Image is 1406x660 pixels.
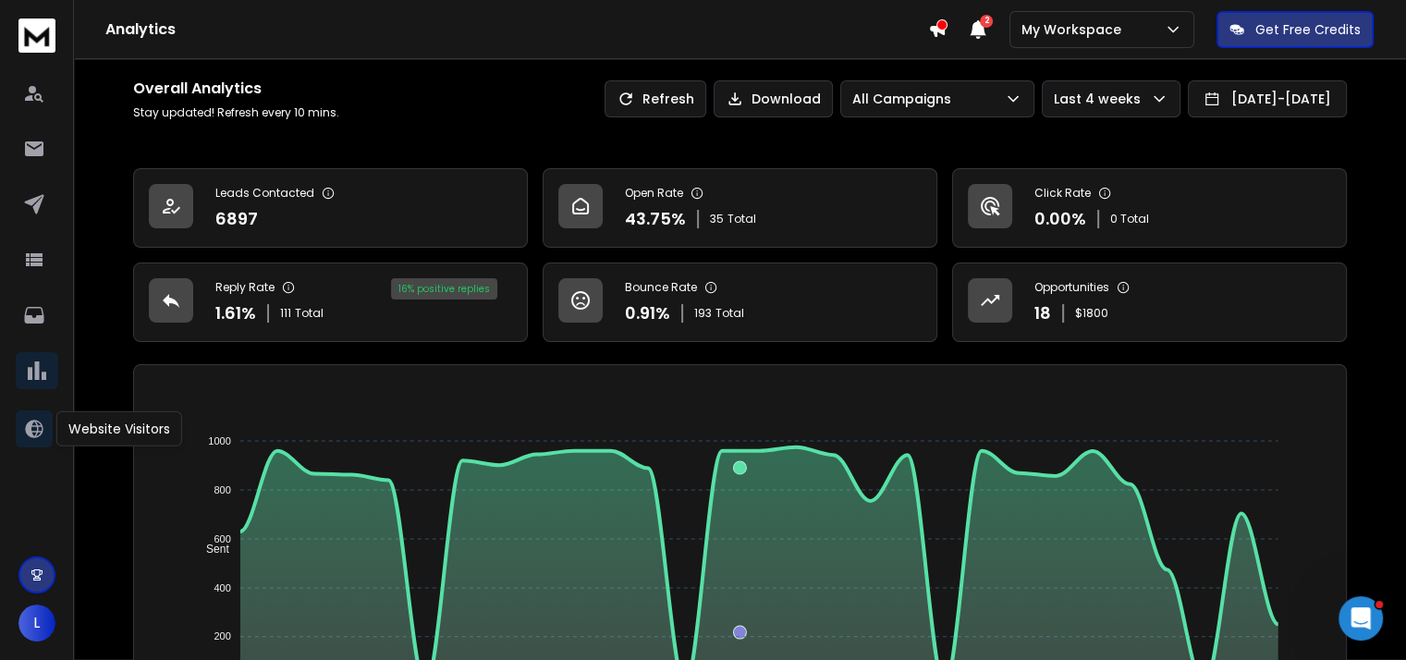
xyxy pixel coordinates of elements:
tspan: 800 [214,484,231,495]
button: L [18,605,55,642]
span: Total [727,212,756,226]
div: 16 % positive replies [391,278,497,299]
p: 18 [1034,300,1051,326]
a: Open Rate43.75%35Total [543,168,937,248]
p: Bounce Rate [625,280,697,295]
p: My Workspace [1021,20,1129,39]
a: Click Rate0.00%0 Total [952,168,1347,248]
tspan: 200 [214,630,231,642]
p: Leads Contacted [215,186,314,201]
tspan: 400 [214,581,231,593]
p: Open Rate [625,186,683,201]
button: Refresh [605,80,706,117]
p: Refresh [642,90,694,108]
span: 2 [980,15,993,28]
button: Download [714,80,833,117]
h1: Analytics [105,18,928,41]
p: $ 1800 [1075,306,1108,321]
button: [DATE]-[DATE] [1188,80,1347,117]
span: Total [295,306,324,321]
span: Total [715,306,744,321]
p: 43.75 % [625,206,686,232]
p: Click Rate [1034,186,1091,201]
span: 111 [280,306,291,321]
a: Leads Contacted6897 [133,168,528,248]
p: 0.91 % [625,300,670,326]
p: All Campaigns [852,90,959,108]
p: Get Free Credits [1255,20,1361,39]
iframe: Intercom live chat [1339,596,1383,641]
a: Bounce Rate0.91%193Total [543,263,937,342]
p: 0 Total [1110,212,1149,226]
p: 6897 [215,206,258,232]
span: 193 [694,306,712,321]
p: Opportunities [1034,280,1109,295]
div: Website Visitors [56,411,182,446]
button: Get Free Credits [1216,11,1374,48]
p: 0.00 % [1034,206,1086,232]
tspan: 1000 [208,435,230,446]
span: 35 [710,212,724,226]
p: Download [752,90,821,108]
span: Sent [192,543,229,556]
h1: Overall Analytics [133,78,339,100]
p: Reply Rate [215,280,275,295]
a: Opportunities18$1800 [952,263,1347,342]
p: Stay updated! Refresh every 10 mins. [133,105,339,120]
a: Reply Rate1.61%111Total16% positive replies [133,263,528,342]
img: logo [18,18,55,53]
tspan: 600 [214,533,231,544]
p: Last 4 weeks [1054,90,1148,108]
p: 1.61 % [215,300,256,326]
